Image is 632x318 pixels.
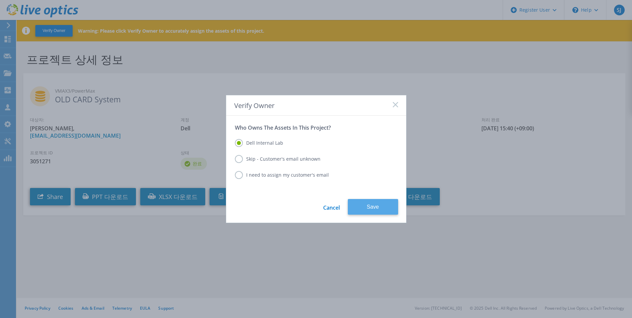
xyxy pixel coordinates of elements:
[235,155,320,163] label: Skip - Customer's email unknown
[235,124,397,131] p: Who Owns The Assets In This Project?
[235,171,329,179] label: I need to assign my customer's email
[235,139,283,147] label: Dell Internal Lab
[323,199,340,215] a: Cancel
[234,101,275,110] span: Verify Owner
[348,199,398,215] button: Save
